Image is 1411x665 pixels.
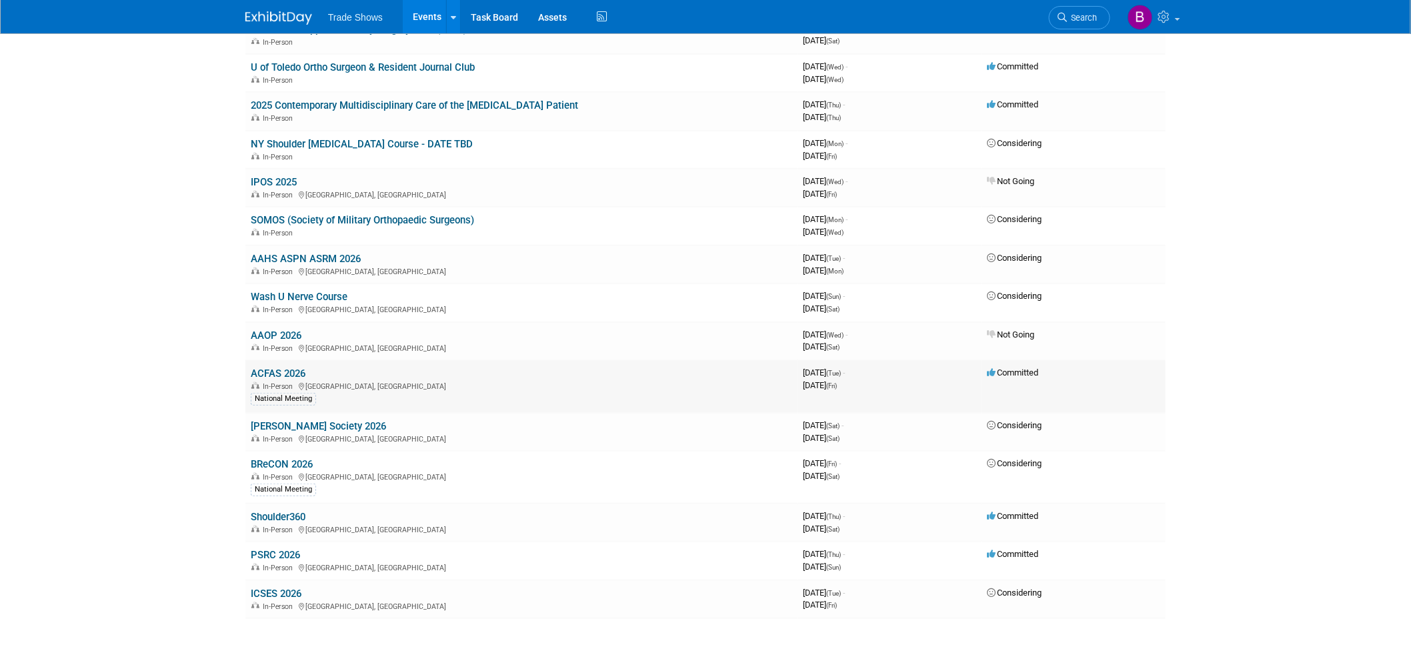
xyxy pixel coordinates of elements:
div: [GEOGRAPHIC_DATA], [GEOGRAPHIC_DATA] [251,471,792,482]
span: Not Going [987,176,1034,186]
span: In-Person [263,305,297,314]
span: (Mon) [826,216,844,223]
div: [GEOGRAPHIC_DATA], [GEOGRAPHIC_DATA] [251,380,792,391]
span: In-Person [263,153,297,161]
span: [DATE] [803,227,844,237]
span: In-Person [263,435,297,444]
span: - [843,99,845,109]
span: (Sat) [826,422,840,430]
a: Wash U Nerve Course [251,291,347,303]
span: Considering [987,420,1042,430]
span: In-Person [263,38,297,47]
span: In-Person [263,267,297,276]
span: (Sat) [826,37,840,45]
span: Considering [987,588,1042,598]
span: [DATE] [803,458,841,468]
span: (Mon) [826,140,844,147]
span: Considering [987,253,1042,263]
span: In-Person [263,229,297,237]
span: (Wed) [826,331,844,339]
a: AAHS ASPN ASRM 2026 [251,253,361,265]
span: [DATE] [803,562,841,572]
span: Committed [987,368,1038,378]
span: [DATE] [803,74,844,84]
div: [GEOGRAPHIC_DATA], [GEOGRAPHIC_DATA] [251,265,792,276]
div: [GEOGRAPHIC_DATA], [GEOGRAPHIC_DATA] [251,342,792,353]
span: [DATE] [803,253,845,263]
span: - [846,176,848,186]
span: [DATE] [803,303,840,313]
span: - [843,549,845,559]
span: (Fri) [826,191,837,198]
span: Trade Shows [328,12,383,23]
span: - [843,588,845,598]
span: Considering [987,291,1042,301]
span: In-Person [263,114,297,123]
a: SOMOS (Society of Military Orthopaedic Surgeons) [251,214,474,226]
div: [GEOGRAPHIC_DATA], [GEOGRAPHIC_DATA] [251,524,792,534]
a: Frontiers in Upper Extremity Surgery 2025 (FORE) [251,23,467,35]
span: Committed [987,99,1038,109]
a: BReCON 2026 [251,458,313,470]
a: Shoulder360 [251,511,305,523]
span: (Sat) [826,473,840,480]
a: Search [1049,6,1110,29]
span: In-Person [263,602,297,611]
span: (Sat) [826,344,840,351]
span: - [846,61,848,71]
span: [DATE] [803,471,840,481]
span: (Wed) [826,76,844,83]
span: (Fri) [826,382,837,390]
div: [GEOGRAPHIC_DATA], [GEOGRAPHIC_DATA] [251,303,792,314]
img: In-Person Event [251,435,259,442]
span: (Thu) [826,114,841,121]
span: [DATE] [803,265,844,275]
span: [DATE] [803,112,841,122]
span: - [843,368,845,378]
img: In-Person Event [251,191,259,197]
div: National Meeting [251,393,316,405]
span: - [839,458,841,468]
span: Considering [987,458,1042,468]
span: (Thu) [826,101,841,109]
a: IPOS 2025 [251,176,297,188]
a: ICSES 2026 [251,588,301,600]
span: [DATE] [803,433,840,443]
span: (Fri) [826,460,837,468]
span: (Fri) [826,602,837,609]
div: [GEOGRAPHIC_DATA], [GEOGRAPHIC_DATA] [251,600,792,611]
span: (Tue) [826,370,841,377]
span: (Thu) [826,513,841,520]
span: (Wed) [826,229,844,236]
img: In-Person Event [251,344,259,351]
span: [DATE] [803,511,845,521]
div: [GEOGRAPHIC_DATA], [GEOGRAPHIC_DATA] [251,189,792,199]
span: (Wed) [826,63,844,71]
span: (Sun) [826,564,841,571]
span: In-Person [263,76,297,85]
span: Search [1067,13,1098,23]
span: [DATE] [803,588,845,598]
img: In-Person Event [251,114,259,121]
a: 2025 Contemporary Multidisciplinary Care of the [MEDICAL_DATA] Patient [251,99,578,111]
span: [DATE] [803,291,845,301]
span: In-Person [263,191,297,199]
span: - [846,214,848,224]
span: (Mon) [826,267,844,275]
img: In-Person Event [251,564,259,570]
img: In-Person Event [251,267,259,274]
span: (Sat) [826,305,840,313]
span: (Sat) [826,526,840,533]
span: [DATE] [803,61,848,71]
span: (Fri) [826,153,837,160]
img: In-Person Event [251,526,259,532]
span: [DATE] [803,176,848,186]
span: - [843,253,845,263]
span: Committed [987,61,1038,71]
span: [DATE] [803,99,845,109]
a: [PERSON_NAME] Society 2026 [251,420,386,432]
a: NY Shoulder [MEDICAL_DATA] Course - DATE TBD [251,138,473,150]
div: National Meeting [251,484,316,496]
span: [DATE] [803,342,840,352]
span: (Sun) [826,293,841,300]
